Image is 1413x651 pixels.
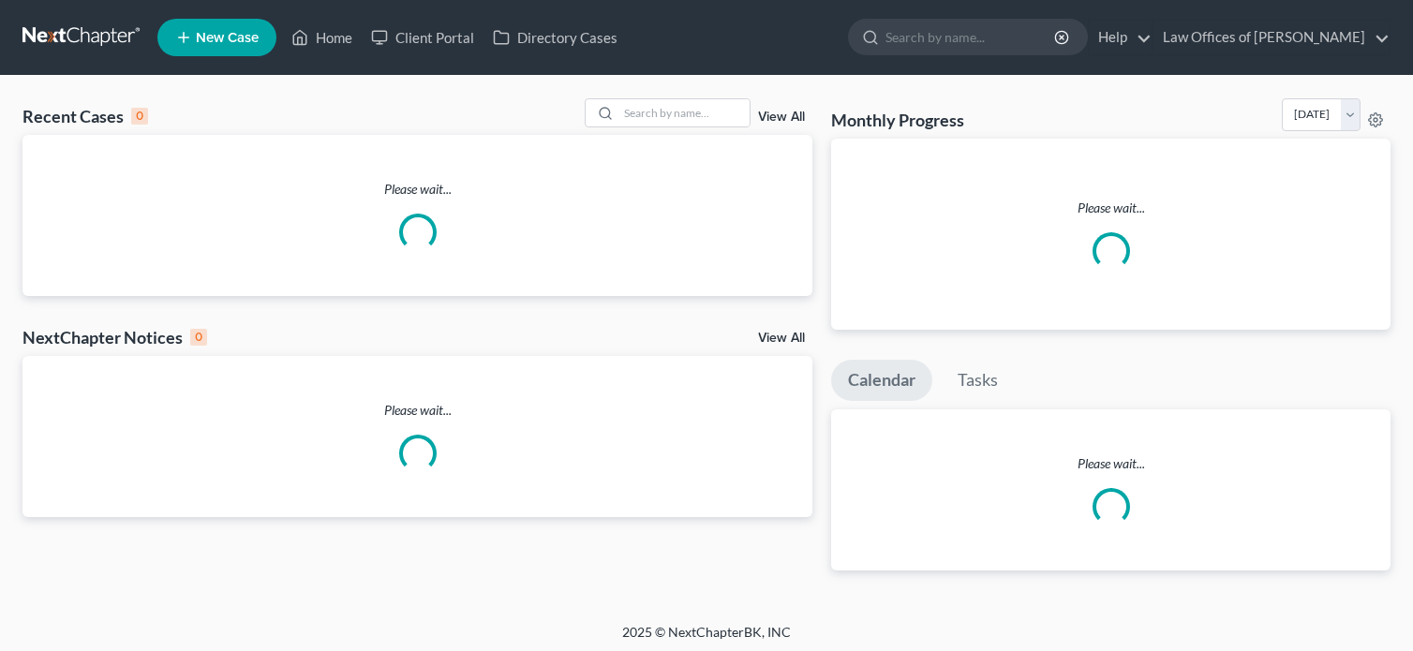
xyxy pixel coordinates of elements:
[190,329,207,346] div: 0
[22,105,148,127] div: Recent Cases
[885,20,1057,54] input: Search by name...
[22,401,812,420] p: Please wait...
[758,111,805,124] a: View All
[131,108,148,125] div: 0
[831,454,1391,473] p: Please wait...
[196,31,259,45] span: New Case
[362,21,483,54] a: Client Portal
[831,109,964,131] h3: Monthly Progress
[831,360,932,401] a: Calendar
[282,21,362,54] a: Home
[618,99,750,126] input: Search by name...
[22,180,812,199] p: Please wait...
[941,360,1015,401] a: Tasks
[1153,21,1390,54] a: Law Offices of [PERSON_NAME]
[758,332,805,345] a: View All
[22,326,207,348] div: NextChapter Notices
[846,199,1376,217] p: Please wait...
[1089,21,1152,54] a: Help
[483,21,627,54] a: Directory Cases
